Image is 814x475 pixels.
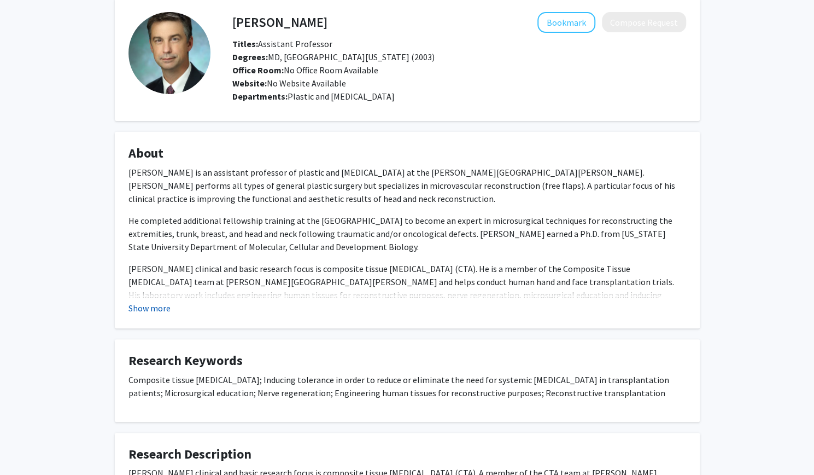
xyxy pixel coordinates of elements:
[232,38,332,49] span: Assistant Professor
[128,12,210,94] img: Profile Picture
[128,302,171,315] button: Show more
[232,78,346,89] span: No Website Available
[128,214,686,253] p: He completed additional fellowship training at the [GEOGRAPHIC_DATA] to become an expert in micro...
[232,65,378,76] span: No Office Room Available
[8,426,46,467] iframe: Chat
[128,262,686,315] p: [PERSON_NAME] clinical and basic research focus is composite tissue [MEDICAL_DATA] (CTA). He is a...
[128,166,686,205] p: [PERSON_NAME] is an assistant professor of plastic and [MEDICAL_DATA] at the [PERSON_NAME][GEOGRA...
[288,91,395,102] span: Plastic and [MEDICAL_DATA]
[232,38,258,49] b: Titles:
[128,146,686,161] h4: About
[602,12,686,32] button: Compose Request to Damon Cooney
[232,51,435,62] span: MD, [GEOGRAPHIC_DATA][US_STATE] (2003)
[128,447,686,462] h4: Research Description
[232,12,327,32] h4: [PERSON_NAME]
[128,373,686,399] p: Composite tissue [MEDICAL_DATA]; Inducing tolerance in order to reduce or eliminate the need for ...
[232,51,268,62] b: Degrees:
[232,91,288,102] b: Departments:
[232,65,284,76] b: Office Room:
[232,78,267,89] b: Website:
[537,12,595,33] button: Add Damon Cooney to Bookmarks
[128,353,686,369] h4: Research Keywords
